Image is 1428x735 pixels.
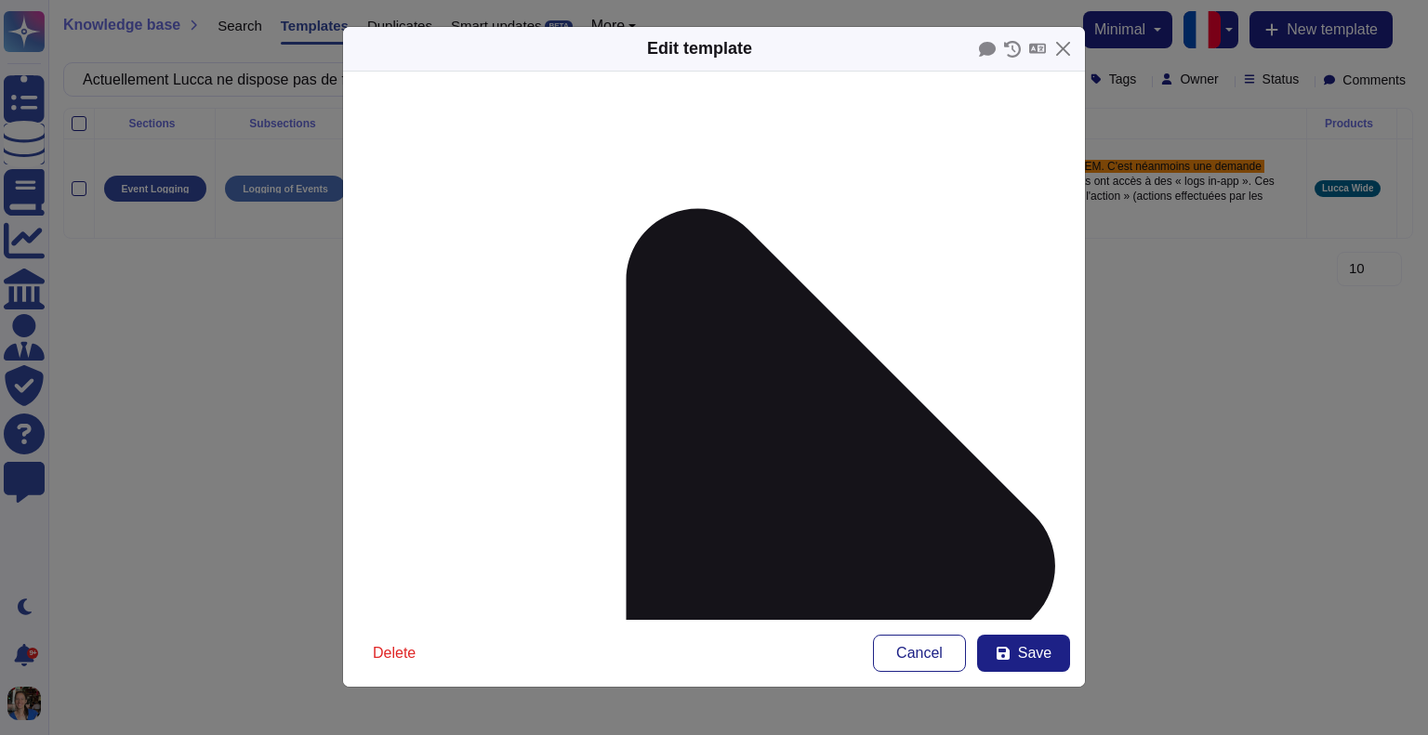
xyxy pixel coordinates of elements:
span: Delete [373,646,416,661]
span: Cancel [896,646,943,661]
div: Edit template [647,36,752,61]
button: Cancel [873,635,966,672]
button: Save [977,635,1070,672]
button: Delete [358,635,430,672]
span: Save [1018,646,1051,661]
button: Close [1049,34,1078,63]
